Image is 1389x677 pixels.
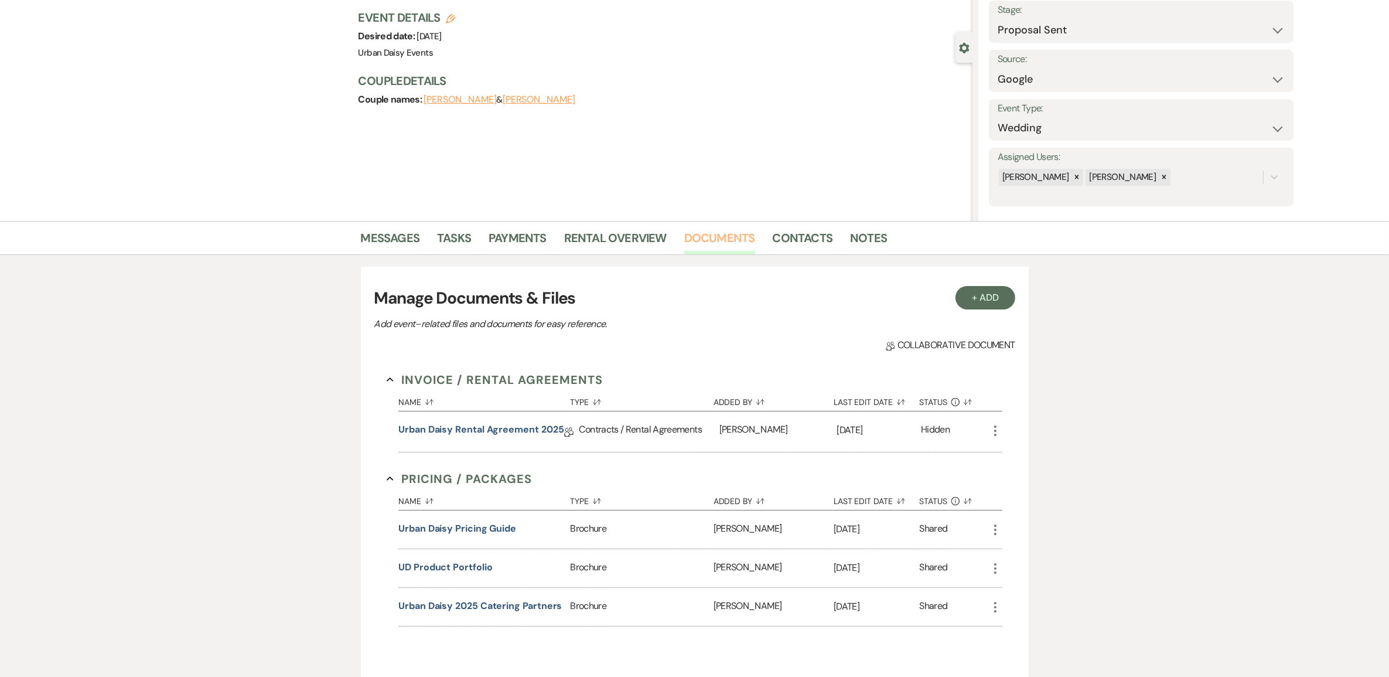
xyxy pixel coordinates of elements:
[920,560,948,576] div: Shared
[570,488,713,510] button: Type
[920,522,948,537] div: Shared
[920,497,948,505] span: Status
[714,588,834,626] div: [PERSON_NAME]
[570,549,713,587] div: Brochure
[579,411,719,452] div: Contracts / Rental Agreements
[417,30,442,42] span: [DATE]
[920,488,988,510] button: Status
[920,599,948,615] div: Shared
[359,73,961,89] h3: Couple Details
[359,9,456,26] h3: Event Details
[398,423,564,441] a: Urban Daisy Rental Agreement 2025
[398,599,562,613] button: Urban Daisy 2025 Catering Partners
[503,95,575,104] button: [PERSON_NAME]
[837,423,921,438] p: [DATE]
[361,229,420,254] a: Messages
[999,169,1071,186] div: [PERSON_NAME]
[714,549,834,587] div: [PERSON_NAME]
[387,470,532,488] button: Pricing / Packages
[387,371,603,389] button: Invoice / Rental Agreements
[920,389,988,411] button: Status
[719,411,837,452] div: [PERSON_NAME]
[834,522,920,537] p: [DATE]
[398,560,492,574] button: UD Product Portfolio
[850,229,887,254] a: Notes
[714,511,834,549] div: [PERSON_NAME]
[489,229,547,254] a: Payments
[998,100,1285,117] label: Event Type:
[921,423,950,441] div: Hidden
[570,588,713,626] div: Brochure
[714,488,834,510] button: Added By
[998,2,1285,19] label: Stage:
[1086,169,1158,186] div: [PERSON_NAME]
[834,560,920,576] p: [DATE]
[998,51,1285,68] label: Source:
[834,488,920,510] button: Last Edit Date
[359,93,424,106] span: Couple names:
[684,229,755,254] a: Documents
[359,47,433,59] span: Urban Daisy Events
[564,229,667,254] a: Rental Overview
[437,229,471,254] a: Tasks
[570,389,713,411] button: Type
[424,94,575,106] span: &
[834,389,920,411] button: Last Edit Date
[570,511,713,549] div: Brochure
[374,286,1015,311] h3: Manage Documents & Files
[998,149,1285,166] label: Assigned Users:
[959,42,970,53] button: Close lead details
[714,389,834,411] button: Added By
[398,389,570,411] button: Name
[886,338,1015,352] span: Collaborative document
[424,95,497,104] button: [PERSON_NAME]
[773,229,833,254] a: Contacts
[374,317,784,332] p: Add event–related files and documents for easy reference.
[359,30,417,42] span: Desired date:
[920,398,948,406] span: Status
[398,488,570,510] button: Name
[955,286,1015,309] button: + Add
[834,599,920,614] p: [DATE]
[398,522,516,536] button: Urban Daisy Pricing Guide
